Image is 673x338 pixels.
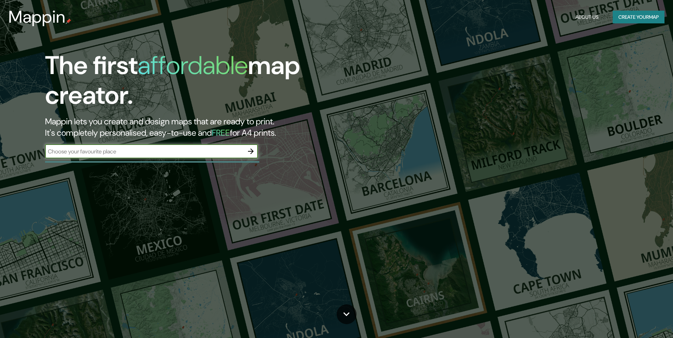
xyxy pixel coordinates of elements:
img: mappin-pin [66,18,71,24]
iframe: Help widget launcher [610,310,665,330]
button: Create yourmap [613,11,664,24]
h1: The first map creator. [45,51,382,116]
button: About Us [573,11,601,24]
h2: Mappin lets you create and design maps that are ready to print. It's completely personalised, eas... [45,116,382,139]
h1: affordable [138,49,248,82]
h5: FREE [212,127,230,138]
h3: Mappin [9,7,66,27]
input: Choose your favourite place [45,147,244,156]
